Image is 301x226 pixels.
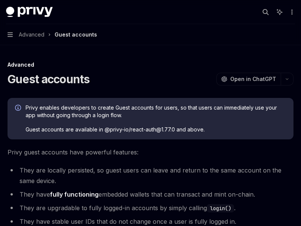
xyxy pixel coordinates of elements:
span: Privy guest accounts have powerful features: [8,147,293,157]
div: Guest accounts [55,30,97,39]
span: Guest accounts are available in @privy-io/react-auth@1.77.0 and above. [26,126,286,133]
button: More actions [287,7,295,17]
code: login() [207,204,234,212]
li: They are upgradable to fully logged-in accounts by simply calling . [8,203,293,213]
button: Open in ChatGPT [216,73,281,86]
li: They are locally persisted, so guest users can leave and return to the same account on the same d... [8,165,293,186]
div: Advanced [8,61,293,69]
span: Open in ChatGPT [230,75,276,83]
svg: Info [15,105,23,112]
img: dark logo [6,7,53,17]
li: They have embedded wallets that can transact and mint on-chain. [8,189,293,200]
span: Privy enables developers to create Guest accounts for users, so that users can immediately use yo... [26,104,286,119]
span: Advanced [19,30,44,39]
h1: Guest accounts [8,72,90,86]
strong: fully functioning [50,191,99,198]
